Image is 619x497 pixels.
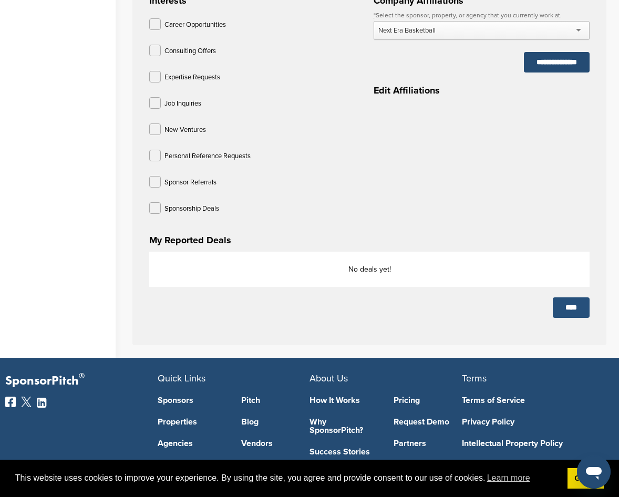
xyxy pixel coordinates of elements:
a: Why SponsorPitch? [309,418,378,434]
a: dismiss cookie message [568,468,604,489]
a: Vendors [241,439,309,448]
p: SponsorPitch [5,374,158,389]
p: Personal Reference Requests [164,150,251,163]
span: Terms [462,372,487,384]
a: Pitch [241,396,309,405]
p: No deals yet! [160,263,579,276]
a: Blog [241,418,309,426]
a: Terms of Service [462,396,599,405]
div: Next Era Basketball [378,26,436,35]
a: Properties [158,418,226,426]
img: Facebook [5,397,16,407]
a: Pricing [394,396,462,405]
a: Success Stories [309,448,378,456]
a: Agencies [158,439,226,448]
p: Sponsorship Deals [164,202,219,215]
a: learn more about cookies [486,470,532,486]
h3: Edit Affiliations [374,83,590,98]
span: About Us [309,372,348,384]
a: How It Works [309,396,378,405]
a: Intellectual Property Policy [462,439,599,448]
p: Expertise Requests [164,71,220,84]
a: Privacy Policy [462,418,599,426]
span: ® [79,369,85,382]
a: Request Demo [394,418,462,426]
h3: My Reported Deals [149,233,590,247]
p: Sponsor Referrals [164,176,216,189]
p: Job Inquiries [164,97,201,110]
p: Career Opportunities [164,18,226,32]
p: New Ventures [164,123,206,137]
img: Twitter [21,397,32,407]
abbr: required [374,12,376,19]
span: This website uses cookies to improve your experience. By using the site, you agree and provide co... [15,470,559,486]
a: Partners [394,439,462,448]
iframe: Button to launch messaging window [577,455,611,489]
span: Quick Links [158,372,205,384]
p: Consulting Offers [164,45,216,58]
label: Select the sponsor, property, or agency that you currently work at. [374,12,590,18]
a: Sponsors [158,396,226,405]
